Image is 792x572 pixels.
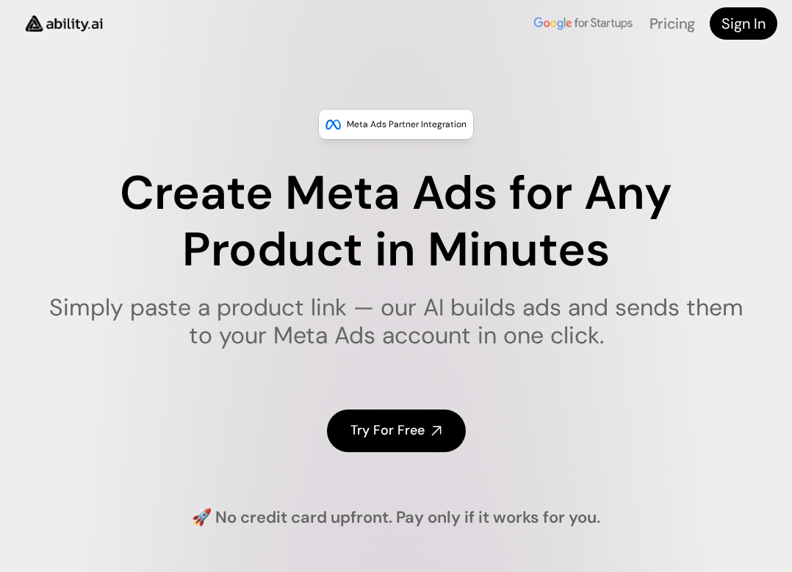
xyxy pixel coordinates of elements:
[649,14,695,33] a: Pricing
[192,507,600,529] h4: 🚀 No credit card upfront. Pay only if it works for you.
[327,410,466,451] a: Try For Free
[347,117,467,132] p: Meta Ads Partner Integration
[46,293,746,350] h1: Simply paste a product link — our AI builds ads and sends them to your Meta Ads account in one cl...
[350,421,425,440] h4: Try For Free
[721,13,766,34] h4: Sign In
[46,165,746,279] h1: Create Meta Ads for Any Product in Minutes
[710,7,777,40] a: Sign In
